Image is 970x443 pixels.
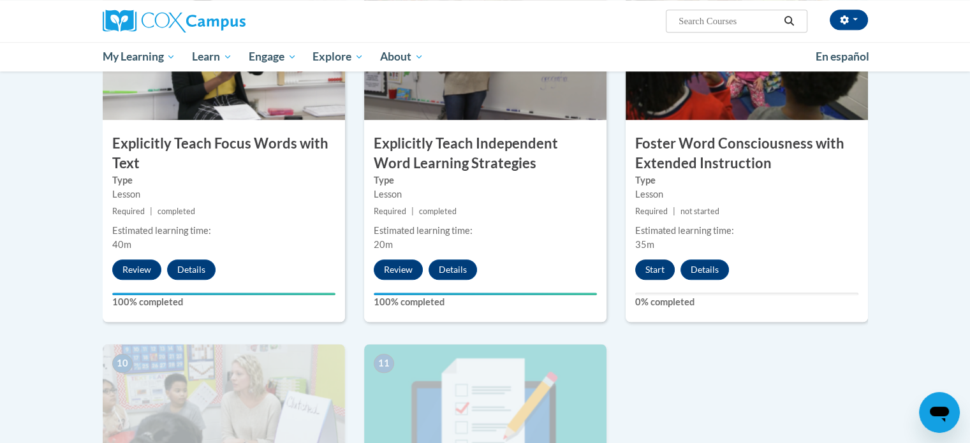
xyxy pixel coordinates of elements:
div: Estimated learning time: [374,224,597,238]
span: 35m [635,239,654,250]
a: Cox Campus [103,10,345,33]
label: Type [635,173,858,187]
button: Details [167,259,216,280]
span: | [411,207,414,216]
label: Type [374,173,597,187]
div: Lesson [112,187,335,201]
span: completed [419,207,457,216]
span: Required [112,207,145,216]
div: Lesson [374,187,597,201]
div: Main menu [84,42,887,71]
button: Details [429,259,477,280]
span: Required [374,207,406,216]
div: Lesson [635,187,858,201]
h3: Explicitly Teach Focus Words with Text [103,134,345,173]
div: Estimated learning time: [635,224,858,238]
h3: Foster Word Consciousness with Extended Instruction [626,134,868,173]
button: Account Settings [830,10,868,30]
span: not started [680,207,719,216]
span: 40m [112,239,131,250]
span: 10 [112,354,133,373]
div: Estimated learning time: [112,224,335,238]
label: 100% completed [374,295,597,309]
button: Review [112,259,161,280]
span: 20m [374,239,393,250]
a: Learn [184,42,240,71]
button: Review [374,259,423,280]
span: Explore [312,49,364,64]
span: | [673,207,675,216]
img: Cox Campus [103,10,246,33]
span: My Learning [102,49,175,64]
label: 100% completed [112,295,335,309]
div: Your progress [374,293,597,295]
span: Engage [249,49,297,64]
a: My Learning [94,42,184,71]
button: Start [635,259,675,280]
label: 0% completed [635,295,858,309]
a: About [372,42,432,71]
span: Learn [192,49,232,64]
span: completed [158,207,195,216]
button: Details [680,259,729,280]
div: Your progress [112,293,335,295]
span: Required [635,207,668,216]
span: En español [816,50,869,63]
iframe: Button to launch messaging window [919,392,960,433]
label: Type [112,173,335,187]
h3: Explicitly Teach Independent Word Learning Strategies [364,134,606,173]
a: En español [807,43,878,70]
a: Explore [304,42,372,71]
span: 11 [374,354,394,373]
span: About [380,49,423,64]
input: Search Courses [677,13,779,29]
span: | [150,207,152,216]
button: Search [779,13,798,29]
a: Engage [240,42,305,71]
